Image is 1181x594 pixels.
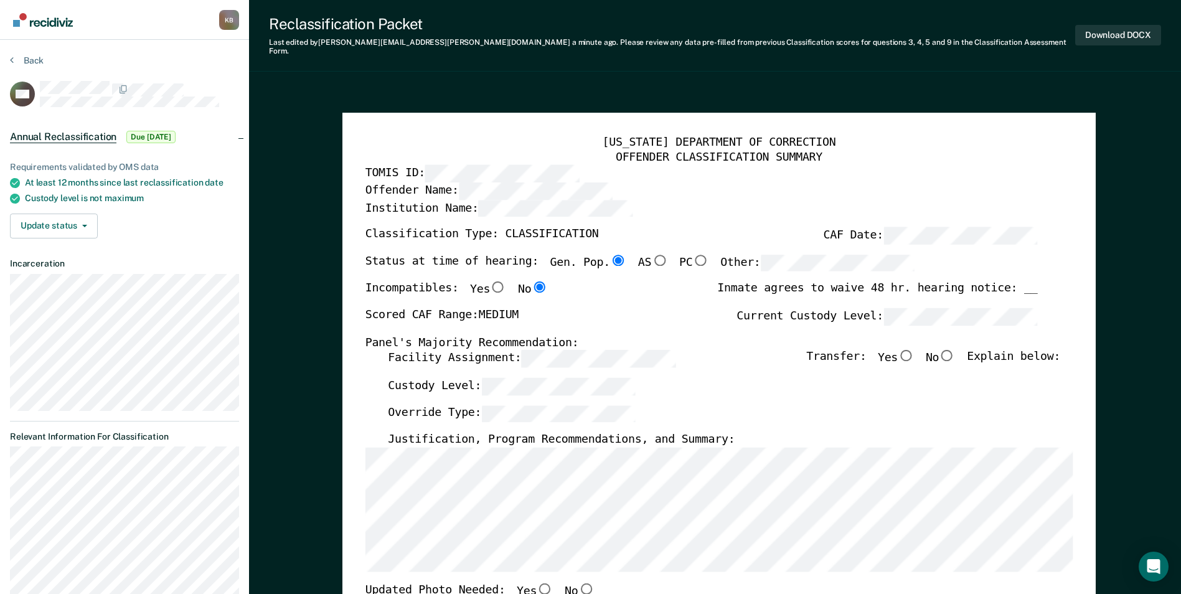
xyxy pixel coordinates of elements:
[806,350,1060,377] div: Transfer: Explain below:
[481,377,636,395] input: Custody Level:
[531,281,547,293] input: No
[481,405,636,422] input: Override Type:
[679,254,709,271] label: PC
[736,308,1037,325] label: Current Custody Level:
[478,199,633,217] input: Institution Name:
[518,281,548,298] label: No
[939,350,955,361] input: No
[365,335,1037,350] div: Panel's Majority Recommendation:
[365,199,633,217] label: Institution Name:
[578,583,594,594] input: No
[388,350,675,367] label: Facility Assignment:
[10,431,239,442] dt: Relevant Information For Classification
[717,281,1037,308] div: Inmate agrees to waive 48 hr. hearing notice: __
[458,182,613,200] input: Offender Name:
[25,177,239,188] div: At least 12 months since last reclassification
[651,254,667,265] input: AS
[219,10,239,30] button: Profile dropdown button
[425,165,580,182] input: TOMIS ID:
[365,254,914,281] div: Status at time of hearing:
[638,254,667,271] label: AS
[388,405,635,422] label: Override Type:
[537,583,553,594] input: Yes
[365,182,612,200] label: Offender Name:
[470,281,507,298] label: Yes
[365,135,1073,150] div: [US_STATE] DEPARTMENT OF CORRECTION
[25,193,239,204] div: Custody level is not
[490,281,506,293] input: Yes
[205,177,223,187] span: date
[365,150,1073,165] div: OFFENDER CLASSIFICATION SUMMARY
[898,350,914,361] input: Yes
[610,254,626,265] input: Gen. Pop.
[10,55,44,66] button: Back
[269,38,1075,56] div: Last edited by [PERSON_NAME][EMAIL_ADDRESS][PERSON_NAME][DOMAIN_NAME] . Please review any data pr...
[365,227,598,244] label: Classification Type: CLASSIFICATION
[926,350,956,367] label: No
[10,162,239,172] div: Requirements validated by OMS data
[126,131,176,143] span: Due [DATE]
[720,254,915,271] label: Other:
[365,308,518,325] label: Scored CAF Range: MEDIUM
[10,131,116,143] span: Annual Reclassification
[823,227,1037,244] label: CAF Date:
[692,254,708,265] input: PC
[10,214,98,238] button: Update status
[1139,552,1169,582] div: Open Intercom Messenger
[105,193,144,203] span: maximum
[269,15,1075,33] div: Reclassification Packet
[10,258,239,269] dt: Incarceration
[388,432,735,447] label: Justification, Program Recommendations, and Summary:
[883,308,1038,325] input: Current Custody Level:
[1075,25,1161,45] button: Download DOCX
[388,377,635,395] label: Custody Level:
[365,165,579,182] label: TOMIS ID:
[219,10,239,30] div: K B
[883,227,1038,244] input: CAF Date:
[550,254,626,271] label: Gen. Pop.
[13,13,73,27] img: Recidiviz
[365,281,547,308] div: Incompatibles:
[760,254,915,271] input: Other:
[572,38,617,47] span: a minute ago
[521,350,675,367] input: Facility Assignment:
[878,350,915,367] label: Yes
